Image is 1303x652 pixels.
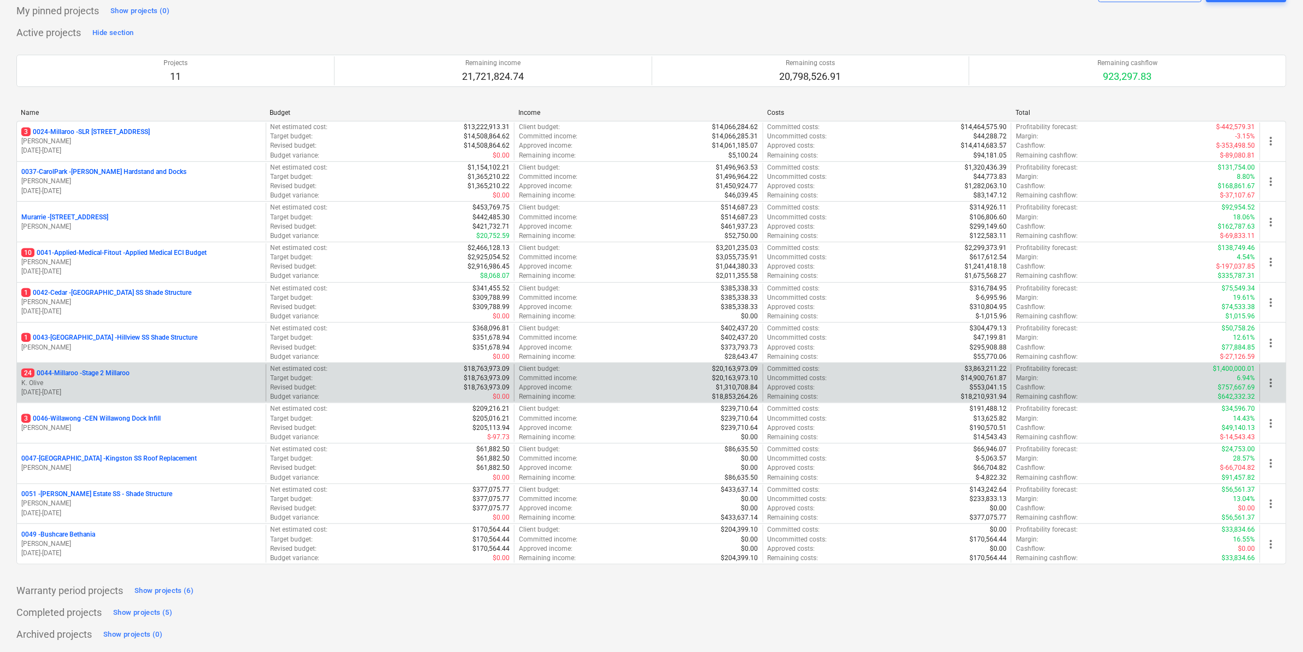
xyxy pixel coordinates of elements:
p: Budget variance : [271,151,320,160]
p: 923,297.83 [1097,70,1158,83]
p: $514,687.23 [721,213,758,222]
p: $341,455.52 [472,284,510,293]
span: more_vert [1265,135,1278,148]
div: 30024-Millaroo -SLR [STREET_ADDRESS][PERSON_NAME][DATE]-[DATE] [21,127,261,155]
p: Cashflow : [1016,383,1045,392]
p: [DATE] - [DATE] [21,146,261,155]
span: more_vert [1265,417,1278,430]
div: Murarrie -[STREET_ADDRESS][PERSON_NAME] [21,213,261,231]
p: $368,096.81 [472,324,510,333]
p: Revised budget : [271,262,317,271]
p: Approved income : [519,383,572,392]
p: My pinned projects [16,4,99,18]
div: 100041-Applied-Medical-Fitout -Applied Medical ECI Budget[PERSON_NAME][DATE]-[DATE] [21,248,261,276]
p: $162,787.63 [1218,222,1255,231]
p: Net estimated cost : [271,123,328,132]
p: $18,763,973.09 [464,364,510,374]
p: Revised budget : [271,141,317,150]
p: Budget variance : [271,191,320,200]
p: $50,758.26 [1222,324,1255,333]
p: 0047-[GEOGRAPHIC_DATA] - Kingston SS Roof Replacement [21,454,197,463]
p: Remaining costs : [768,191,819,200]
p: Revised budget : [271,182,317,191]
p: Remaining cashflow : [1016,271,1078,281]
p: Uncommitted costs : [768,374,827,383]
p: [PERSON_NAME] [21,343,261,352]
div: 10043-[GEOGRAPHIC_DATA] -Hillview SS Shade Structure[PERSON_NAME] [21,333,261,352]
p: Profitability forecast : [1016,324,1078,333]
p: $3,055,735.91 [716,253,758,262]
p: $13,222,913.31 [464,123,510,132]
span: 1 [21,288,31,297]
p: $18,763,973.09 [464,374,510,383]
p: [PERSON_NAME] [21,423,261,433]
p: $1,320,436.39 [965,163,1007,172]
p: Projects [163,59,188,68]
p: Committed income : [519,253,577,262]
p: Remaining cashflow : [1016,191,1078,200]
p: Target budget : [271,172,313,182]
span: more_vert [1265,457,1278,470]
p: $1,400,000.01 [1213,364,1255,374]
p: Revised budget : [271,302,317,312]
p: $1,044,380.33 [716,262,758,271]
p: $-6,995.96 [975,293,1007,302]
div: Show projects (6) [135,585,194,597]
p: $316,784.95 [969,284,1007,293]
p: $14,508,864.62 [464,141,510,150]
p: Profitability forecast : [1016,123,1078,132]
span: more_vert [1265,376,1278,389]
p: Remaining income : [519,271,576,281]
p: Client budget : [519,284,560,293]
p: Budget variance : [271,271,320,281]
p: 0042-Cedar - [GEOGRAPHIC_DATA] SS Shade Structure [21,288,191,298]
p: Cashflow : [1016,343,1045,352]
p: $8,068.07 [480,271,510,281]
p: $2,011,355.58 [716,271,758,281]
p: Revised budget : [271,343,317,352]
p: $351,678.94 [472,343,510,352]
p: $1,015.96 [1226,312,1255,321]
p: $44,288.72 [973,132,1007,141]
div: 0049 -Bushcare Bethania[PERSON_NAME][DATE]-[DATE] [21,530,261,558]
p: $77,884.85 [1222,343,1255,352]
p: $14,508,864.62 [464,132,510,141]
p: 0046-Willawong - CEN Willawong Dock Infill [21,414,161,423]
p: Uncommitted costs : [768,293,827,302]
p: $1,241,418.18 [965,262,1007,271]
p: $-353,498.50 [1217,141,1255,150]
p: $314,926.11 [969,203,1007,212]
p: Margin : [1016,253,1038,262]
p: Approved costs : [768,383,815,392]
p: Approved costs : [768,141,815,150]
p: $3,863,211.22 [965,364,1007,374]
p: Uncommitted costs : [768,132,827,141]
p: Client budget : [519,243,560,253]
p: [PERSON_NAME] [21,222,261,231]
p: 8.80% [1237,172,1255,182]
p: $94,181.05 [973,151,1007,160]
div: 0037-CarolPark -[PERSON_NAME] Hardstand and Docks[PERSON_NAME][DATE]-[DATE] [21,167,261,195]
p: $1,496,964.22 [716,172,758,182]
p: $309,788.99 [472,302,510,312]
p: 0043-[GEOGRAPHIC_DATA] - Hillview SS Shade Structure [21,333,197,342]
p: $14,414,683.57 [961,141,1007,150]
p: [DATE] - [DATE] [21,549,261,558]
p: 0041-Applied-Medical-Fitout - Applied Medical ECI Budget [21,248,207,258]
p: Target budget : [271,293,313,302]
p: Approved income : [519,262,572,271]
p: $310,804.95 [969,302,1007,312]
p: $1,450,924.77 [716,182,758,191]
p: $131,754.00 [1218,163,1255,172]
p: $-69,833.11 [1220,231,1255,241]
p: Committed income : [519,333,577,342]
p: $74,533.38 [1222,302,1255,312]
p: $122,583.11 [969,231,1007,241]
p: Remaining cashflow : [1016,312,1078,321]
p: [PERSON_NAME] [21,499,261,508]
span: more_vert [1265,175,1278,188]
p: $442,485.30 [472,213,510,222]
span: more_vert [1265,336,1278,350]
span: more_vert [1265,538,1278,551]
p: Committed costs : [768,123,820,132]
